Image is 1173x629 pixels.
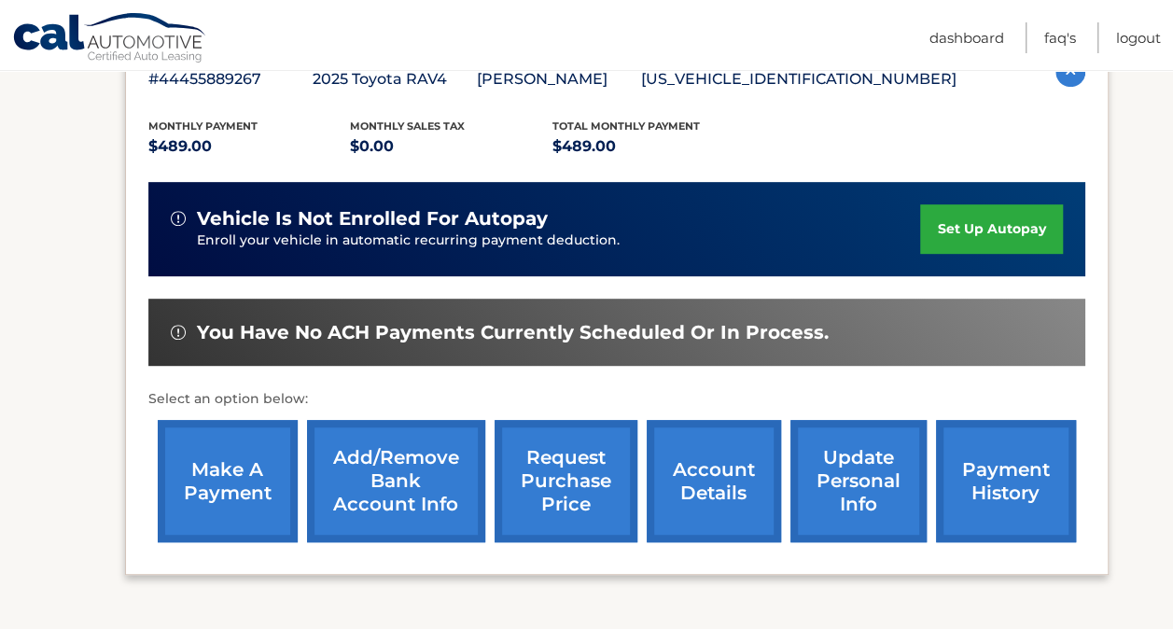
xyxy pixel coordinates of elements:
span: You have no ACH payments currently scheduled or in process. [197,321,829,344]
p: #44455889267 [148,66,313,92]
img: alert-white.svg [171,325,186,340]
p: [US_VEHICLE_IDENTIFICATION_NUMBER] [641,66,957,92]
p: 2025 Toyota RAV4 [313,66,477,92]
img: alert-white.svg [171,211,186,226]
a: make a payment [158,420,298,542]
a: FAQ's [1044,22,1076,53]
p: $489.00 [148,133,351,160]
a: set up autopay [920,204,1062,254]
a: Cal Automotive [12,12,208,66]
a: update personal info [790,420,927,542]
a: Logout [1116,22,1161,53]
span: Total Monthly Payment [552,119,700,133]
span: vehicle is not enrolled for autopay [197,207,548,231]
span: Monthly sales Tax [350,119,465,133]
p: [PERSON_NAME] [477,66,641,92]
a: Add/Remove bank account info [307,420,485,542]
a: request purchase price [495,420,637,542]
img: accordion-active.svg [1055,57,1085,87]
span: Monthly Payment [148,119,258,133]
p: Select an option below: [148,388,1085,411]
a: Dashboard [929,22,1004,53]
a: account details [647,420,781,542]
a: payment history [936,420,1076,542]
p: $489.00 [552,133,755,160]
p: Enroll your vehicle in automatic recurring payment deduction. [197,231,921,251]
p: $0.00 [350,133,552,160]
